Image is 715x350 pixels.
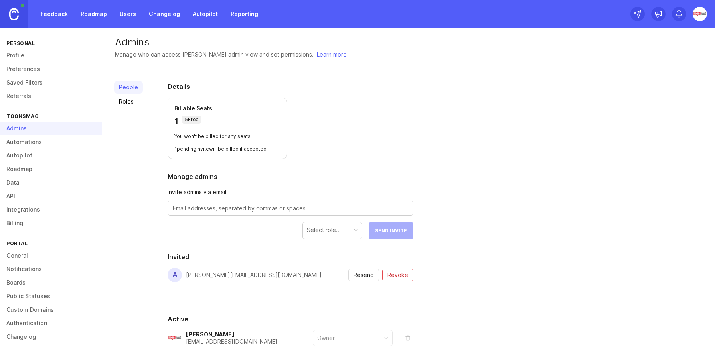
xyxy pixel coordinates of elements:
div: [PERSON_NAME] [186,332,277,337]
div: Owner [317,334,335,342]
div: [EMAIL_ADDRESS][DOMAIN_NAME] [186,339,277,344]
h2: Manage admins [168,172,413,181]
a: Roadmap [76,7,112,21]
div: Admins [115,37,702,47]
a: Roles [114,95,143,108]
img: Arifur Rahman [693,7,707,21]
img: Arifur Rahman [168,331,182,345]
a: Feedback [36,7,73,21]
p: You won't be billed for any seats [174,133,280,140]
a: Changelog [144,7,185,21]
p: Billable Seats [174,104,280,112]
div: Select role... [307,226,341,234]
a: Autopilot [188,7,223,21]
button: remove [402,332,413,344]
h2: Active [168,314,413,324]
div: Manage who can access [PERSON_NAME] admin view and set permissions. [115,50,314,59]
h2: Details [168,82,413,91]
div: [PERSON_NAME][EMAIL_ADDRESS][DOMAIN_NAME] [186,272,322,278]
a: Reporting [226,7,263,21]
h2: Invited [168,252,413,262]
button: revoke [382,269,413,281]
p: 1 pending invite will be billed if accepted [174,146,280,152]
p: 1 [174,116,178,127]
a: Learn more [317,50,347,59]
img: Canny Home [9,8,19,20]
p: 5 Free [185,116,198,123]
a: Users [115,7,141,21]
div: a [168,268,182,282]
span: Revoke [387,271,408,279]
button: resend [348,269,379,281]
span: Resend [354,271,374,279]
span: Invite admins via email: [168,188,413,197]
a: People [114,81,143,94]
